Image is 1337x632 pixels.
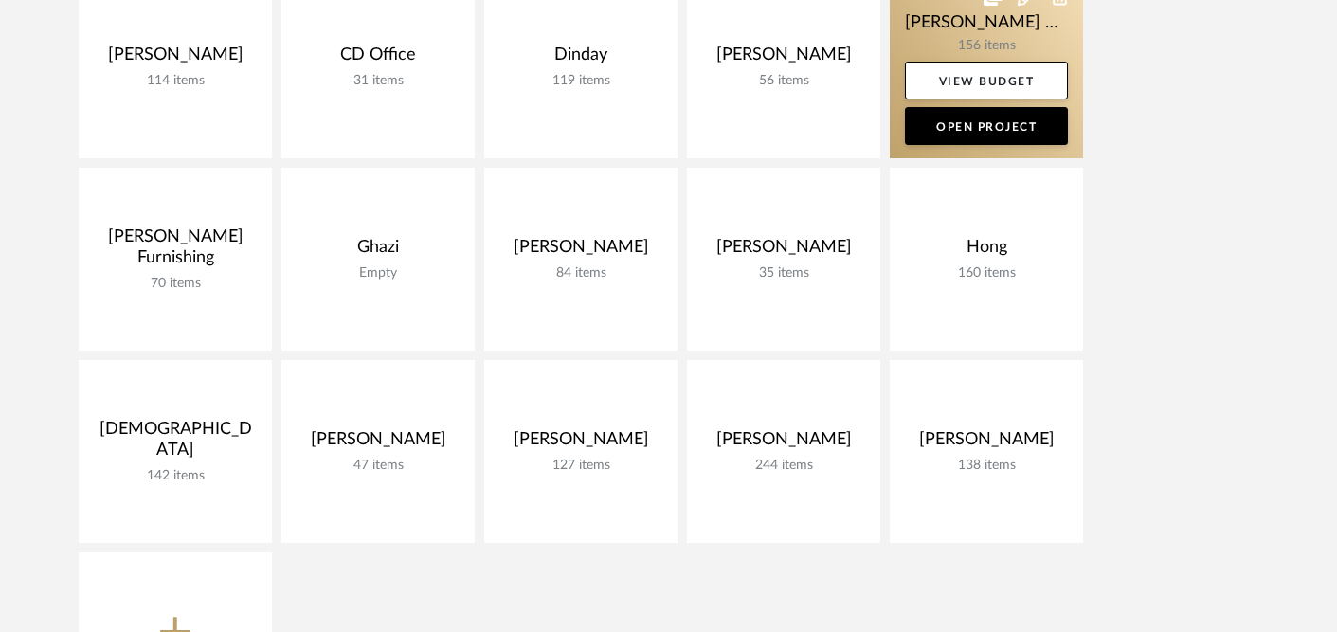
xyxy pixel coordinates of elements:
[499,458,662,474] div: 127 items
[297,458,460,474] div: 47 items
[94,419,257,468] div: [DEMOGRAPHIC_DATA]
[499,45,662,73] div: Dinday
[499,237,662,265] div: [PERSON_NAME]
[905,265,1068,281] div: 160 items
[94,468,257,484] div: 142 items
[297,73,460,89] div: 31 items
[297,45,460,73] div: CD Office
[905,107,1068,145] a: Open Project
[905,62,1068,99] a: View Budget
[94,73,257,89] div: 114 items
[499,429,662,458] div: [PERSON_NAME]
[702,73,865,89] div: 56 items
[702,458,865,474] div: 244 items
[702,429,865,458] div: [PERSON_NAME]
[905,429,1068,458] div: [PERSON_NAME]
[297,429,460,458] div: [PERSON_NAME]
[702,237,865,265] div: [PERSON_NAME]
[94,276,257,292] div: 70 items
[702,45,865,73] div: [PERSON_NAME]
[499,73,662,89] div: 119 items
[297,265,460,281] div: Empty
[702,265,865,281] div: 35 items
[94,226,257,276] div: [PERSON_NAME] Furnishing
[94,45,257,73] div: [PERSON_NAME]
[297,237,460,265] div: Ghazi
[499,265,662,281] div: 84 items
[905,458,1068,474] div: 138 items
[905,237,1068,265] div: Hong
